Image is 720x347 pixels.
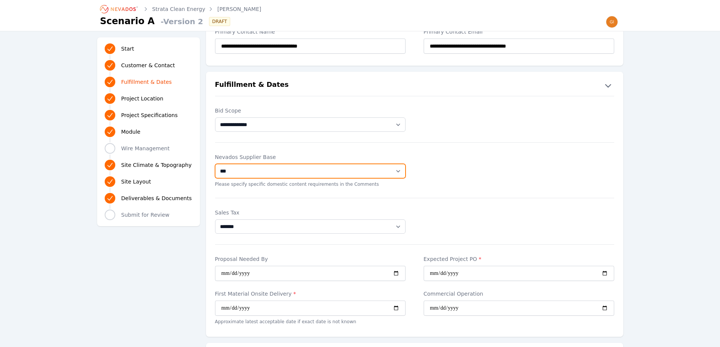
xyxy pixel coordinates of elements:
label: Primary Contact Name [215,28,406,35]
label: Proposal Needed By [215,255,406,263]
p: Approximate latest acceptable date if exact date is not known [215,319,406,325]
label: Commercial Operation [424,290,614,298]
label: Bid Scope [215,107,406,114]
span: Start [121,45,134,52]
div: DRAFT [209,17,230,26]
span: - Version 2 [158,16,203,27]
span: Site Climate & Topography [121,161,192,169]
span: Wire Management [121,145,170,152]
span: Site Layout [121,178,151,185]
span: Project Location [121,95,164,102]
span: Submit for Review [121,211,170,219]
h2: Fulfillment & Dates [215,79,289,91]
label: Nevados Supplier Base [215,153,406,161]
p: Please specify specific domestic content requirements in the Comments [215,181,406,187]
span: Deliverables & Documents [121,194,192,202]
span: Module [121,128,141,136]
h1: Scenario A [100,15,155,27]
img: gianluca.ciuffreda@stratacleanenergy.com [606,16,618,28]
nav: Progress [105,42,192,222]
nav: Breadcrumb [100,3,262,15]
button: Fulfillment & Dates [206,79,623,91]
span: Customer & Contact [121,62,175,69]
span: Fulfillment & Dates [121,78,172,86]
a: [PERSON_NAME] [217,5,261,13]
label: Sales Tax [215,209,406,216]
label: Primary Contact Email [424,28,614,35]
label: First Material Onsite Delivery [215,290,406,298]
a: Strata Clean Energy [152,5,205,13]
span: Project Specifications [121,111,178,119]
label: Expected Project PO [424,255,614,263]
